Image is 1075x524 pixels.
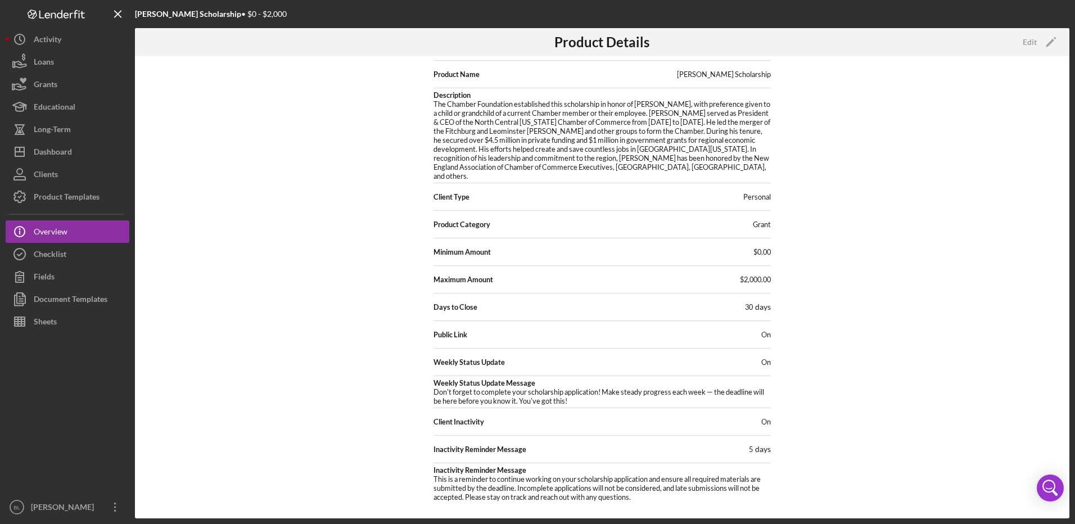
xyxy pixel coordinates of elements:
[745,302,771,311] div: 30
[761,330,771,339] span: On
[6,496,129,518] button: BL[PERSON_NAME]
[755,302,771,311] span: days
[753,247,771,256] span: $0.00
[6,96,129,118] button: Educational
[433,387,771,405] pre: Don't forget to complete your scholarship application! Make steady progress each week — the deadl...
[433,275,493,284] span: Maximum Amount
[433,192,469,201] span: Client Type
[6,265,129,288] button: Fields
[6,118,129,141] button: Long-Term
[34,28,61,53] div: Activity
[761,417,771,426] span: On
[34,186,100,211] div: Product Templates
[28,496,101,521] div: [PERSON_NAME]
[433,330,467,339] span: Public Link
[761,358,771,367] span: On
[753,220,771,229] div: Grant
[755,444,771,454] span: days
[6,310,129,333] button: Sheets
[433,70,480,79] span: Product Name
[6,163,129,186] button: Clients
[1016,34,1060,51] button: Edit
[433,100,771,180] pre: The Chamber Foundation established this scholarship in honor of [PERSON_NAME], with preference gi...
[34,265,55,291] div: Fields
[749,445,771,454] div: 5
[6,73,129,96] button: Grants
[34,243,66,268] div: Checklist
[6,186,129,208] button: Product Templates
[6,220,129,243] button: Overview
[34,51,54,76] div: Loans
[34,310,57,336] div: Sheets
[34,96,75,121] div: Educational
[743,192,771,201] div: Personal
[433,247,491,256] span: Minimum Amount
[433,91,771,100] span: Description
[433,466,771,475] span: Inactivity Reminder Message
[135,9,241,19] b: [PERSON_NAME] Scholarship
[433,378,771,387] span: Weekly Status Update Message
[135,10,287,19] div: • $0 - $2,000
[34,288,107,313] div: Document Templates
[433,475,771,502] pre: This is a reminder to continue working on your scholarship application and ensure all required ma...
[6,28,129,51] button: Activity
[433,302,477,311] span: Days to Close
[6,51,129,73] button: Loans
[34,141,72,166] div: Dashboard
[6,288,129,310] button: Document Templates
[13,504,20,511] text: BL
[554,34,649,50] h3: Product Details
[34,220,67,246] div: Overview
[1037,475,1064,502] div: Open Intercom Messenger
[6,141,129,163] button: Dashboard
[34,73,57,98] div: Grants
[433,358,505,367] span: Weekly Status Update
[433,417,484,426] span: Client Inactivity
[677,70,771,79] div: [PERSON_NAME] Scholarship
[34,163,58,188] div: Clients
[740,275,771,284] span: $2,000.00
[433,220,490,229] span: Product Category
[1023,34,1037,51] div: Edit
[433,445,526,454] span: Inactivity Reminder Message
[34,118,71,143] div: Long-Term
[6,243,129,265] button: Checklist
